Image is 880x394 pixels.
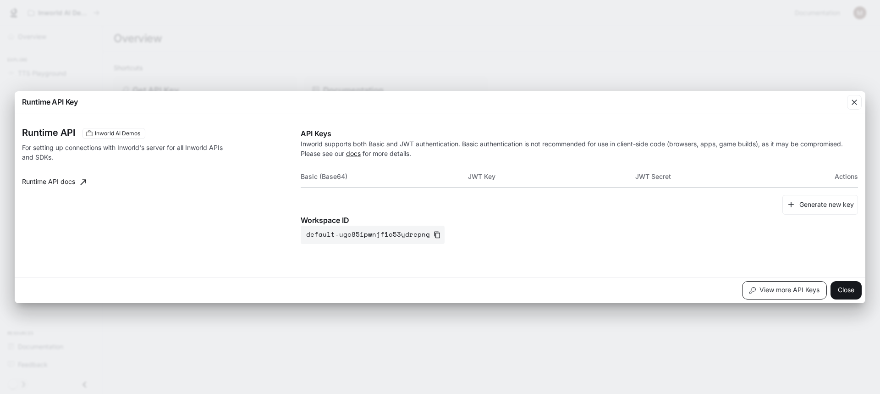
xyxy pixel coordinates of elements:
[346,150,361,157] a: docs
[22,143,225,162] p: For setting up connections with Inworld's server for all Inworld APIs and SDKs.
[301,139,858,158] p: Inworld supports both Basic and JWT authentication. Basic authentication is not recommended for u...
[802,166,858,188] th: Actions
[301,215,858,226] p: Workspace ID
[301,166,468,188] th: Basic (Base64)
[91,129,144,138] span: Inworld AI Demos
[301,226,445,244] button: default-ugc85ipwnjf1o53ydrepng
[82,128,145,139] div: These keys will apply to your current workspace only
[830,281,862,300] button: Close
[635,166,803,188] th: JWT Secret
[301,128,858,139] p: API Keys
[468,166,635,188] th: JWT Key
[18,173,90,191] a: Runtime API docs
[782,195,858,215] button: Generate new key
[22,96,78,107] p: Runtime API Key
[742,281,827,300] button: View more API Keys
[22,128,75,137] h3: Runtime API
